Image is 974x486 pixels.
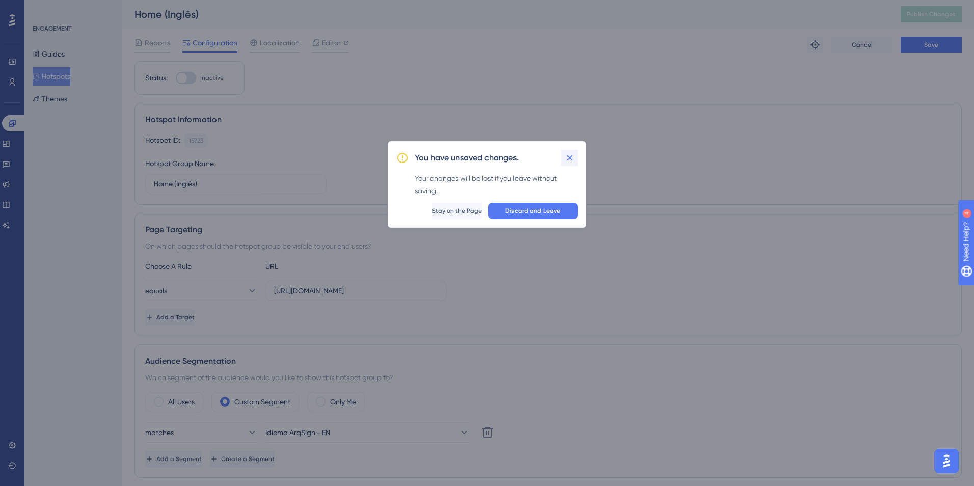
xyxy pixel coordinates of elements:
span: Discard and Leave [505,207,560,215]
div: Your changes will be lost if you leave without saving. [415,172,578,197]
h2: You have unsaved changes. [415,152,519,164]
iframe: UserGuiding AI Assistant Launcher [931,446,962,476]
span: Need Help? [24,3,64,15]
div: 4 [71,5,74,13]
span: Stay on the Page [432,207,482,215]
